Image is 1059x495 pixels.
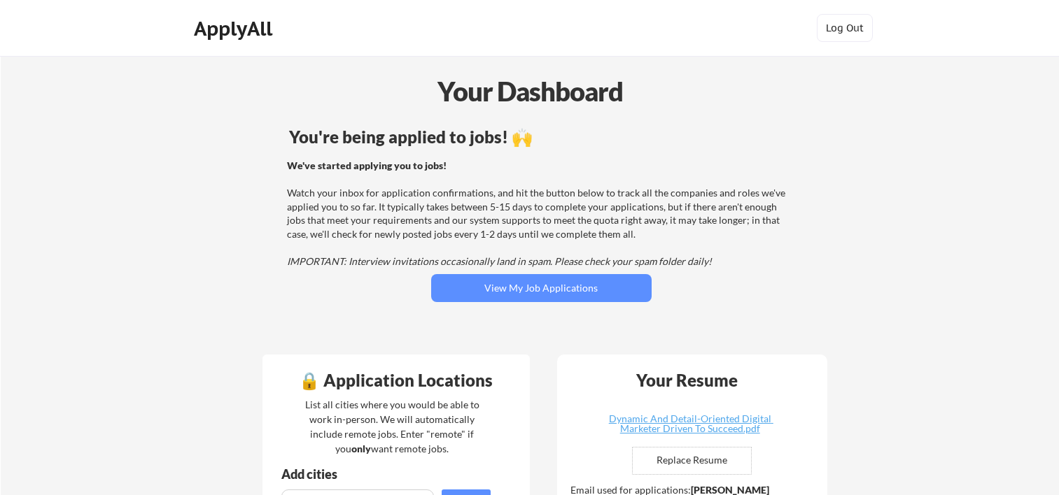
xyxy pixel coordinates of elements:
[281,468,494,480] div: Add cities
[431,274,652,302] button: View My Job Applications
[287,255,712,267] em: IMPORTANT: Interview invitations occasionally land in spam. Please check your spam folder daily!
[287,159,447,171] strong: We've started applying you to jobs!
[817,14,873,42] button: Log Out
[607,414,773,433] div: Dynamic And Detail-Oriented Digital Marketer Driven To Succeed.pdf
[1,71,1059,111] div: Your Dashboard
[266,372,526,389] div: 🔒 Application Locations
[194,17,276,41] div: ApplyAll
[351,443,371,454] strong: only
[296,397,489,456] div: List all cities where you would be able to work in-person. We will automatically include remote j...
[607,414,773,436] a: Dynamic And Detail-Oriented Digital Marketer Driven To Succeed.pdf
[618,372,757,389] div: Your Resume
[289,129,794,145] div: You're being applied to jobs! 🙌
[287,159,792,268] div: Watch your inbox for application confirmations, and hit the button below to track all the compani...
